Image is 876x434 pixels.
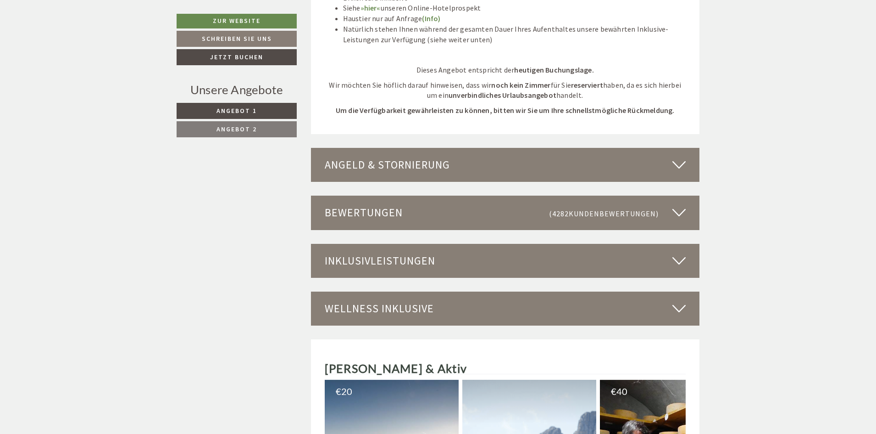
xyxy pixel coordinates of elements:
strong: Um die Verfügbarkeit gewährleisten zu können, bitten wir Sie um Ihre schnellstmögliche Rückmeldung. [336,106,675,115]
li: Natürlich stehen Ihnen während der gesamten Dauer Ihres Aufenthaltes unsere bewährten Inklusive-L... [343,24,686,45]
strong: reserviert [571,80,603,90]
div: Unsere Angebote [177,81,297,98]
p: Wir möchten Sie höflich darauf hinweisen, dass wir für Sie haben, da es sich hierbei um ein handelt. [325,80,686,101]
div: Guten Tag, wie können wir Ihnen helfen? [7,25,150,53]
h2: [PERSON_NAME] & Aktiv [325,362,686,375]
strong: unverbindliches Urlaubsangebot [449,90,556,100]
a: (Info) [422,14,440,23]
div: 20 [336,387,452,396]
span: € [611,387,616,396]
div: Bewertungen [311,196,700,230]
li: Haustier nur auf Anfrage [343,13,686,24]
strong: noch kein Zimmer [491,80,550,90]
div: Wellness inklusive [311,292,700,326]
a: Schreiben Sie uns [177,31,297,47]
div: 40 [611,387,727,396]
span: € [336,387,341,396]
div: Inklusivleistungen [311,244,700,278]
strong: heutigen Buchungslage. [514,65,593,74]
small: (4282 ) [549,209,659,218]
span: Angebot 2 [216,125,257,133]
small: 07:23 [14,45,145,51]
a: »hier« [360,3,381,12]
a: Jetzt buchen [177,49,297,65]
span: Kundenbewertungen [569,209,656,218]
div: Angeld & Stornierung [311,148,700,182]
a: Zur Website [177,14,297,28]
button: Senden [306,242,361,258]
p: Dieses Angebot entspricht der [325,65,686,75]
span: Angebot 1 [216,107,257,115]
li: Siehe unseren Online-Hotelprospekt [343,3,686,13]
div: [GEOGRAPHIC_DATA] [14,27,145,34]
div: Mittwoch [156,7,205,23]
